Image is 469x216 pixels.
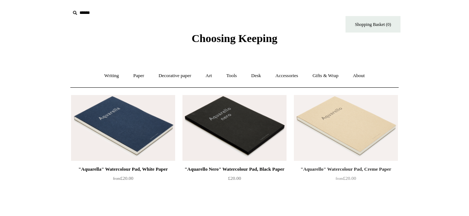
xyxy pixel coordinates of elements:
[71,165,175,195] a: "Aquarella" Watercolour Pad, White Paper from£20.00
[113,175,133,181] span: £20.00
[71,95,175,161] img: "Aquarella" Watercolour Pad, White Paper
[182,165,287,195] a: "Aquarello Nero" Watercolour Pad, Black Paper £20.00
[182,95,287,161] a: "Aquarello Nero" Watercolour Pad, Black Paper "Aquarello Nero" Watercolour Pad, Black Paper
[346,16,400,33] a: Shopping Basket (0)
[113,177,120,181] span: from
[296,165,396,174] div: "Aquarello" Watercolour Pad, Creme Paper
[269,66,305,86] a: Accessories
[152,66,198,86] a: Decorative paper
[73,165,173,174] div: "Aquarella" Watercolour Pad, White Paper
[245,66,268,86] a: Desk
[184,165,285,174] div: "Aquarello Nero" Watercolour Pad, Black Paper
[192,32,277,44] span: Choosing Keeping
[199,66,218,86] a: Art
[306,66,345,86] a: Gifts & Wrap
[294,95,398,161] a: "Aquarello" Watercolour Pad, Creme Paper "Aquarello" Watercolour Pad, Creme Paper
[346,66,372,86] a: About
[228,175,241,181] span: £20.00
[220,66,244,86] a: Tools
[98,66,126,86] a: Writing
[192,38,277,43] a: Choosing Keeping
[71,95,175,161] a: "Aquarella" Watercolour Pad, White Paper "Aquarella" Watercolour Pad, White Paper
[294,95,398,161] img: "Aquarello" Watercolour Pad, Creme Paper
[336,175,356,181] span: £20.00
[294,165,398,195] a: "Aquarello" Watercolour Pad, Creme Paper from£20.00
[127,66,151,86] a: Paper
[336,177,343,181] span: from
[182,95,287,161] img: "Aquarello Nero" Watercolour Pad, Black Paper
